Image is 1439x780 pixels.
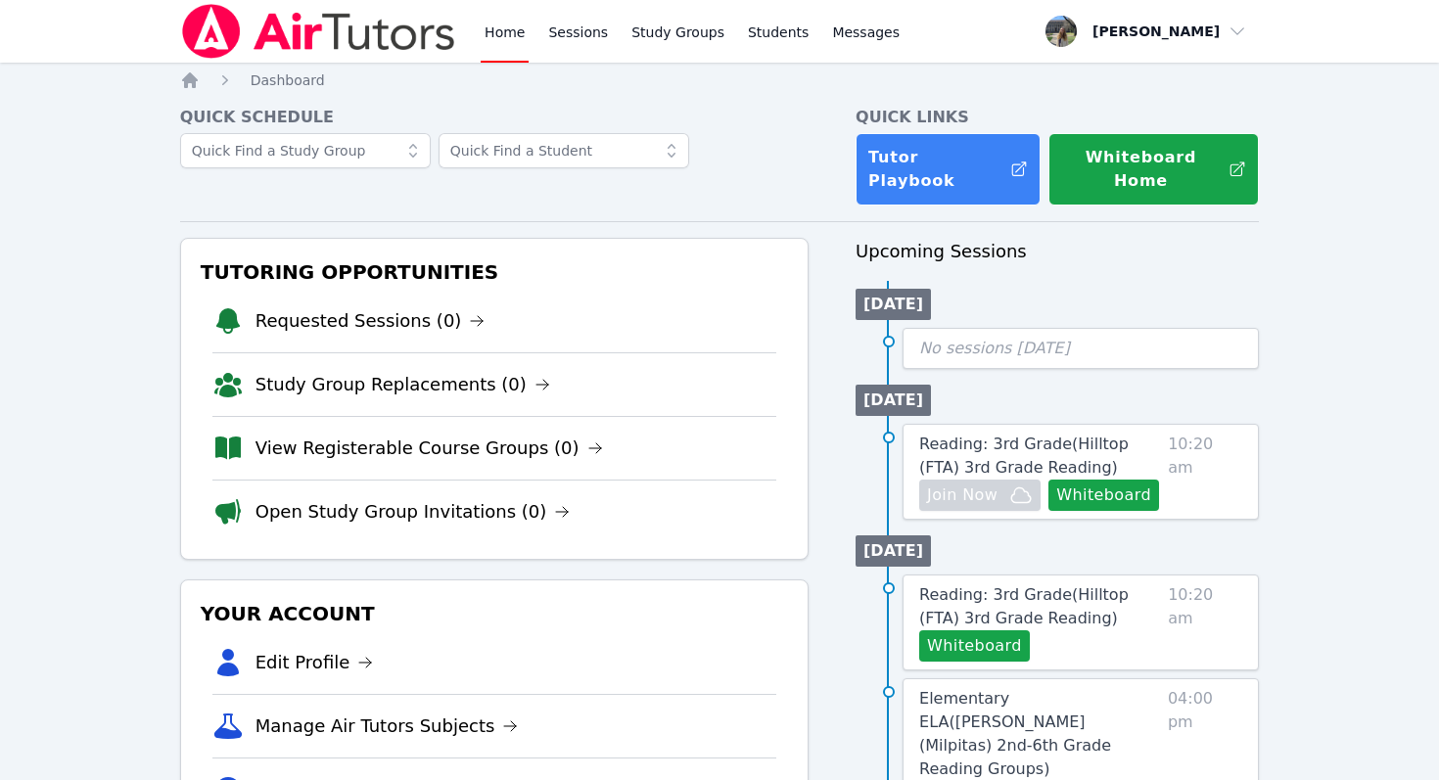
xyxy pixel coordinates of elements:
[197,254,792,290] h3: Tutoring Opportunities
[1048,480,1159,511] button: Whiteboard
[255,435,603,462] a: View Registerable Course Groups (0)
[180,106,809,129] h4: Quick Schedule
[1168,433,1242,511] span: 10:20 am
[919,433,1160,480] a: Reading: 3rd Grade(Hilltop (FTA) 3rd Grade Reading)
[832,23,900,42] span: Messages
[251,72,325,88] span: Dashboard
[919,339,1070,357] span: No sessions [DATE]
[255,649,374,676] a: Edit Profile
[919,630,1030,662] button: Whiteboard
[180,70,1260,90] nav: Breadcrumb
[255,498,571,526] a: Open Study Group Invitations (0)
[439,133,689,168] input: Quick Find a Student
[1168,583,1242,662] span: 10:20 am
[856,106,1259,129] h4: Quick Links
[255,307,486,335] a: Requested Sessions (0)
[856,133,1041,206] a: Tutor Playbook
[255,371,550,398] a: Study Group Replacements (0)
[856,535,931,567] li: [DATE]
[197,596,792,631] h3: Your Account
[856,238,1259,265] h3: Upcoming Sessions
[255,712,519,740] a: Manage Air Tutors Subjects
[856,289,931,320] li: [DATE]
[927,483,998,507] span: Join Now
[180,133,431,168] input: Quick Find a Study Group
[856,385,931,416] li: [DATE]
[1048,133,1259,206] button: Whiteboard Home
[919,480,1041,511] button: Join Now
[180,4,457,59] img: Air Tutors
[919,689,1111,778] span: Elementary ELA ( [PERSON_NAME] (Milpitas) 2nd-6th Grade Reading Groups )
[251,70,325,90] a: Dashboard
[919,583,1160,630] a: Reading: 3rd Grade(Hilltop (FTA) 3rd Grade Reading)
[919,435,1129,477] span: Reading: 3rd Grade ( Hilltop (FTA) 3rd Grade Reading )
[919,585,1129,627] span: Reading: 3rd Grade ( Hilltop (FTA) 3rd Grade Reading )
